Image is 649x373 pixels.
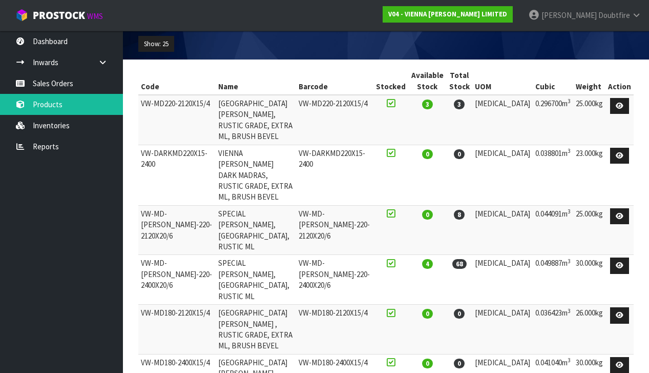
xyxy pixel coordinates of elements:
td: 23.000kg [573,145,605,205]
span: 0 [454,309,465,319]
span: Doubtfire [598,10,630,20]
td: VW-MD-[PERSON_NAME]-220-2400X20/6 [138,255,216,305]
td: 30.000kg [573,255,605,305]
span: [PERSON_NAME] [541,10,597,20]
td: 0.049887m [533,255,573,305]
span: 0 [422,359,433,368]
span: 0 [454,149,465,159]
strong: V04 - VIENNA [PERSON_NAME] LIMITED [388,10,507,18]
sup: 3 [568,258,571,265]
td: 0.044091m [533,205,573,255]
sup: 3 [568,307,571,315]
sup: 3 [568,208,571,215]
td: 0.036423m [533,305,573,355]
td: VW-MD220-2120X15/4 [296,95,373,145]
td: 0.296700m [533,95,573,145]
td: SPECIAL [PERSON_NAME],[GEOGRAPHIC_DATA], RUSTIC ML [216,255,296,305]
td: VW-DARKMD220X15-2400 [296,145,373,205]
th: Weight [573,67,605,95]
th: Available Stock [408,67,446,95]
td: 0.038801m [533,145,573,205]
span: 4 [422,259,433,269]
td: VIENNA [PERSON_NAME] DARK MADRAS, RUSTIC GRADE, EXTRA ML, BRUSH BEVEL [216,145,296,205]
th: UOM [472,67,533,95]
th: Action [605,67,634,95]
td: 25.000kg [573,95,605,145]
small: WMS [87,11,103,21]
td: VW-MD-[PERSON_NAME]-220-2400X20/6 [296,255,373,305]
td: 25.000kg [573,205,605,255]
span: 0 [422,309,433,319]
span: 0 [422,210,433,220]
td: VW-MD180-2120X15/4 [296,305,373,355]
td: SPECIAL [PERSON_NAME],[GEOGRAPHIC_DATA], RUSTIC ML [216,205,296,255]
span: 3 [454,100,465,109]
sup: 3 [568,97,571,105]
sup: 3 [568,147,571,154]
td: [GEOGRAPHIC_DATA][PERSON_NAME] , RUSTIC GRADE, EXTRA ML, BRUSH BEVEL [216,305,296,355]
td: [GEOGRAPHIC_DATA][PERSON_NAME], RUSTIC GRADE, EXTRA ML, BRUSH BEVEL [216,95,296,145]
span: 3 [422,100,433,109]
span: 68 [452,259,467,269]
td: [MEDICAL_DATA] [472,255,533,305]
sup: 3 [568,357,571,364]
td: VW-MD-[PERSON_NAME]-220-2120X20/6 [138,205,216,255]
span: 8 [454,210,465,220]
th: Total Stock [446,67,472,95]
span: ProStock [33,9,85,22]
th: Name [216,67,296,95]
td: VW-MD-[PERSON_NAME]-220-2120X20/6 [296,205,373,255]
img: cube-alt.png [15,9,28,22]
td: 26.000kg [573,305,605,355]
button: Show: 25 [138,36,174,52]
span: 0 [454,359,465,368]
td: VW-MD180-2120X15/4 [138,305,216,355]
td: VW-MD220-2120X15/4 [138,95,216,145]
td: VW-DARKMD220X15-2400 [138,145,216,205]
td: [MEDICAL_DATA] [472,95,533,145]
th: Cubic [533,67,573,95]
th: Code [138,67,216,95]
span: 0 [422,149,433,159]
td: [MEDICAL_DATA] [472,305,533,355]
td: [MEDICAL_DATA] [472,145,533,205]
th: Stocked [373,67,408,95]
td: [MEDICAL_DATA] [472,205,533,255]
th: Barcode [296,67,373,95]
